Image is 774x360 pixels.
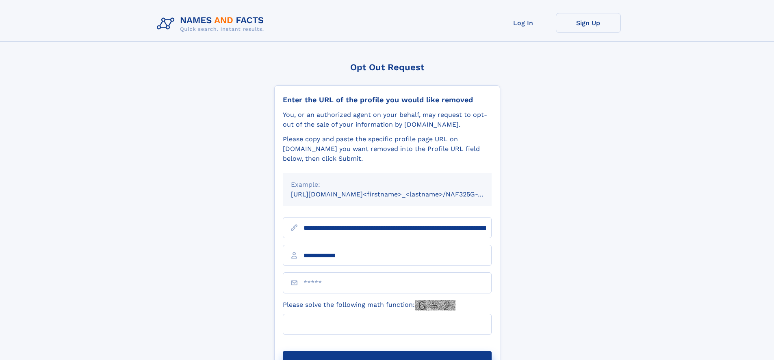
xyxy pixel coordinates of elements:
a: Sign Up [556,13,621,33]
a: Log In [491,13,556,33]
div: Example: [291,180,483,190]
small: [URL][DOMAIN_NAME]<firstname>_<lastname>/NAF325G-xxxxxxxx [291,190,507,198]
div: Enter the URL of the profile you would like removed [283,95,492,104]
img: Logo Names and Facts [154,13,271,35]
div: Please copy and paste the specific profile page URL on [DOMAIN_NAME] you want removed into the Pr... [283,134,492,164]
label: Please solve the following math function: [283,300,455,310]
div: You, or an authorized agent on your behalf, may request to opt-out of the sale of your informatio... [283,110,492,129]
div: Opt Out Request [274,62,500,72]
